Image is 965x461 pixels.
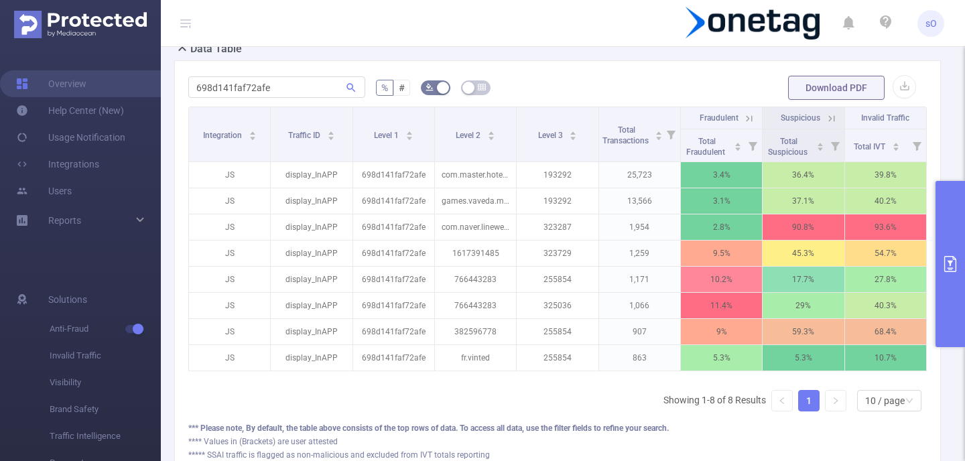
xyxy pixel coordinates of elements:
[189,319,270,344] p: JS
[816,141,824,145] i: icon: caret-up
[353,241,434,266] p: 698d141faf72afe
[405,129,413,133] i: icon: caret-up
[288,131,322,140] span: Traffic ID
[249,129,256,133] i: icon: caret-up
[602,125,651,145] span: Total Transactions
[271,293,352,318] p: display_InAPP
[763,241,844,266] p: 45.3%
[327,129,334,133] i: icon: caret-up
[435,214,516,240] p: com.naver.linewebtoon
[517,345,598,371] p: 255854
[50,369,161,396] span: Visibility
[271,267,352,292] p: display_InAPP
[271,319,352,344] p: display_InAPP
[381,82,388,93] span: %
[435,345,516,371] p: fr.vinted
[353,267,434,292] p: 698d141faf72afe
[599,241,680,266] p: 1,259
[798,390,820,411] li: 1
[405,135,413,139] i: icon: caret-down
[816,141,824,149] div: Sort
[538,131,565,140] span: Level 3
[845,267,926,292] p: 27.8%
[435,293,516,318] p: 766443283
[892,141,900,149] div: Sort
[188,76,365,98] input: Search...
[845,188,926,214] p: 40.2%
[271,241,352,266] p: display_InAPP
[189,345,270,371] p: JS
[865,391,905,411] div: 10 / page
[189,162,270,188] p: JS
[681,241,762,266] p: 9.5%
[435,188,516,214] p: games.vaveda.militaryoverturn
[16,178,72,204] a: Users
[599,345,680,371] p: 863
[845,241,926,266] p: 54.7%
[48,215,81,226] span: Reports
[353,162,434,188] p: 698d141faf72afe
[845,319,926,344] p: 68.4%
[50,423,161,450] span: Traffic Intelligence
[488,135,495,139] i: icon: caret-down
[893,141,900,145] i: icon: caret-up
[763,214,844,240] p: 90.8%
[816,145,824,149] i: icon: caret-down
[271,214,352,240] p: display_InAPP
[845,345,926,371] p: 10.7%
[681,162,762,188] p: 3.4%
[16,124,125,151] a: Usage Notification
[832,397,840,405] i: icon: right
[249,129,257,137] div: Sort
[188,422,927,434] div: *** Please note, By default, the table above consists of the top rows of data. To access all data...
[16,70,86,97] a: Overview
[734,141,742,149] div: Sort
[435,267,516,292] p: 766443283
[50,342,161,369] span: Invalid Traffic
[763,162,844,188] p: 36.4%
[599,162,680,188] p: 25,723
[374,131,401,140] span: Level 1
[700,113,738,123] span: Fraudulent
[781,113,820,123] span: Suspicious
[861,113,909,123] span: Invalid Traffic
[517,293,598,318] p: 325036
[189,293,270,318] p: JS
[768,137,810,157] span: Total Suspicious
[405,129,413,137] div: Sort
[435,162,516,188] p: com.master.hotelmaster
[203,131,244,140] span: Integration
[399,82,405,93] span: #
[661,107,680,161] i: Filter menu
[570,135,577,139] i: icon: caret-down
[249,135,256,139] i: icon: caret-down
[743,129,762,161] i: Filter menu
[799,391,819,411] a: 1
[189,267,270,292] p: JS
[16,151,99,178] a: Integrations
[655,135,663,139] i: icon: caret-down
[517,188,598,214] p: 193292
[686,137,727,157] span: Total Fraudulent
[517,214,598,240] p: 323287
[763,188,844,214] p: 37.1%
[681,293,762,318] p: 11.4%
[327,135,334,139] i: icon: caret-down
[771,390,793,411] li: Previous Page
[271,188,352,214] p: display_InAPP
[570,129,577,133] i: icon: caret-up
[435,241,516,266] p: 1617391485
[478,83,486,91] i: icon: table
[599,293,680,318] p: 1,066
[569,129,577,137] div: Sort
[663,390,766,411] li: Showing 1-8 of 8 Results
[599,188,680,214] p: 13,566
[435,319,516,344] p: 382596778
[517,162,598,188] p: 193292
[763,267,844,292] p: 17.7%
[488,129,495,133] i: icon: caret-up
[845,214,926,240] p: 93.6%
[763,293,844,318] p: 29%
[456,131,482,140] span: Level 2
[48,207,81,234] a: Reports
